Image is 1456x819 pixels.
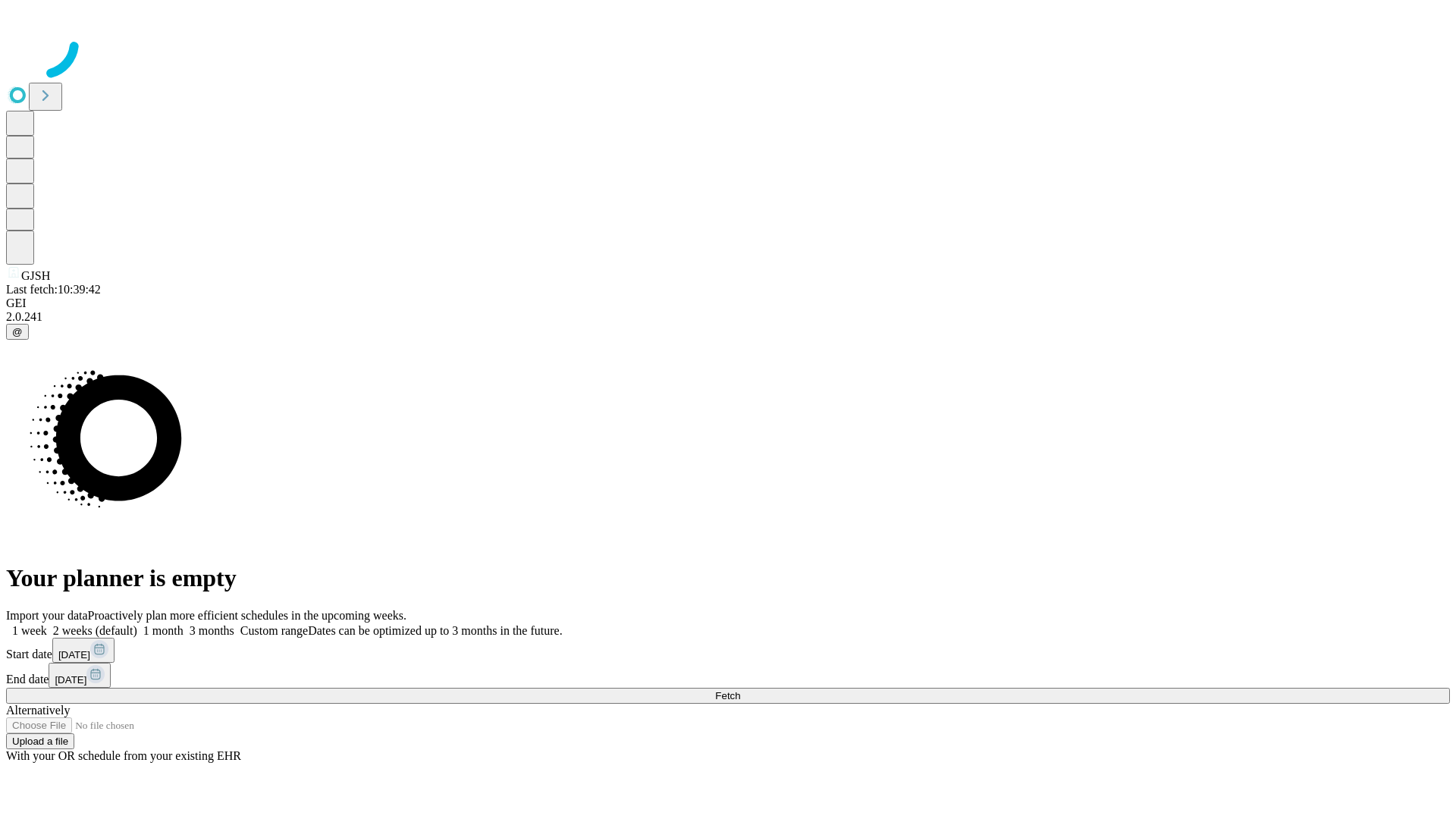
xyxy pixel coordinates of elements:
[53,624,137,637] span: 2 weeks (default)
[6,704,70,717] span: Alternatively
[6,297,1450,310] div: GEI
[715,690,740,701] span: Fetch
[6,749,241,762] span: With your OR schedule from your existing EHR
[6,310,1450,324] div: 2.0.241
[49,663,111,688] button: [DATE]
[6,283,101,296] span: Last fetch: 10:39:42
[240,624,308,637] span: Custom range
[55,674,86,686] span: [DATE]
[6,638,1450,663] div: Start date
[6,564,1450,592] h1: Your planner is empty
[52,638,115,663] button: [DATE]
[6,609,88,622] span: Import your data
[12,624,47,637] span: 1 week
[6,324,29,340] button: @
[12,326,23,337] span: @
[190,624,234,637] span: 3 months
[6,733,74,749] button: Upload a file
[58,649,90,661] span: [DATE]
[6,663,1450,688] div: End date
[308,624,562,637] span: Dates can be optimized up to 3 months in the future.
[6,688,1450,704] button: Fetch
[88,609,406,622] span: Proactively plan more efficient schedules in the upcoming weeks.
[143,624,184,637] span: 1 month
[21,269,50,282] span: GJSH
